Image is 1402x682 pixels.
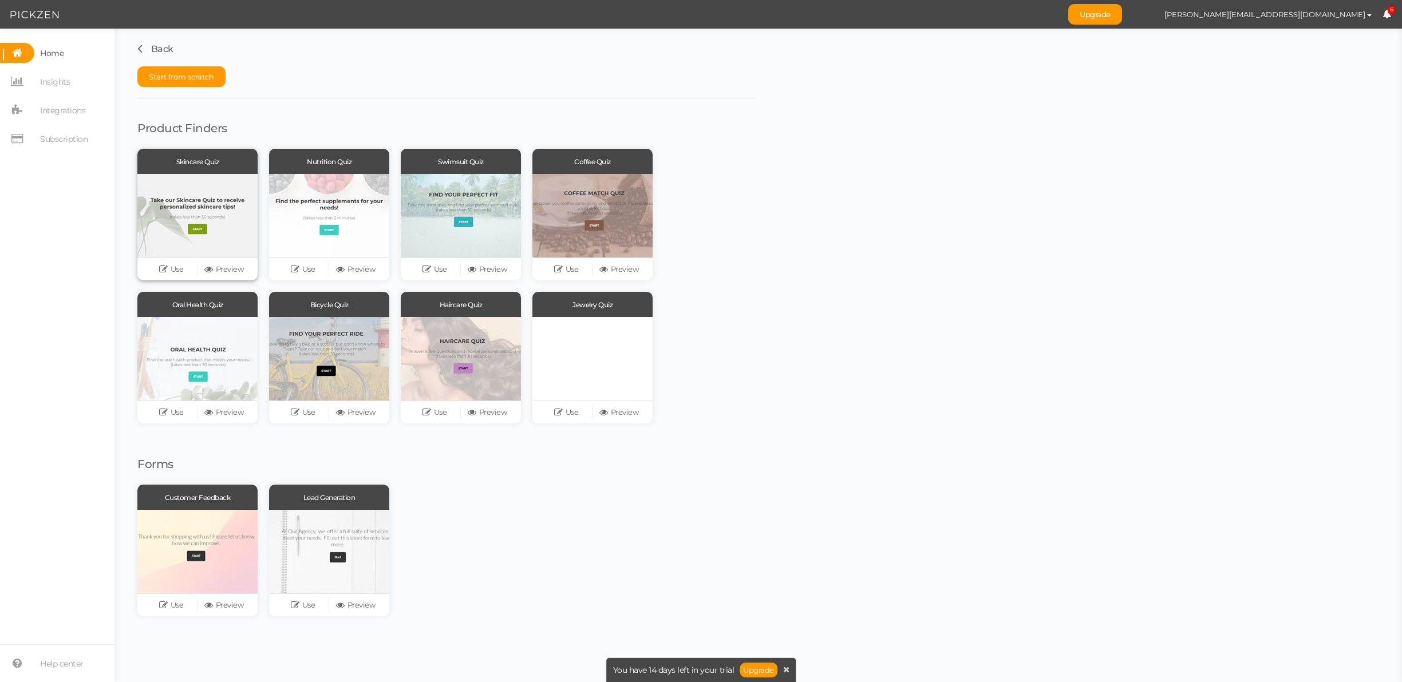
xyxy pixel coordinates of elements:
span: You have 14 days left in your trial [613,666,734,674]
a: Upgrade [1068,4,1122,25]
div: Customer Feedback [137,485,258,510]
span: Start from scratch [149,72,214,81]
a: Preview [329,405,382,421]
button: [PERSON_NAME][EMAIL_ADDRESS][DOMAIN_NAME] [1154,5,1383,24]
a: Use [277,405,329,421]
div: Nutrition Quiz [269,149,389,174]
a: Use [408,405,461,421]
a: Use [145,597,198,613]
div: Swimsuit Quiz [401,149,521,174]
a: Upgrade [740,663,777,677]
a: Preview [198,261,250,277]
a: Use [540,405,593,421]
a: Preview [593,405,645,421]
span: 6 [1388,6,1396,14]
a: Preview [461,405,514,421]
span: Home [40,44,64,62]
a: Use [408,261,461,277]
a: Preview [461,261,514,277]
a: Preview [593,261,645,277]
span: Integrations [40,101,85,120]
div: Haircare Quiz [401,292,521,317]
a: Use [145,261,198,277]
span: Help center [40,655,84,673]
img: 0f89b77e1f8de0a8c70df4683e3cf21a [1134,5,1154,25]
h1: Forms [137,458,756,470]
span: Subscription [40,130,88,148]
div: Coffee Quiz [532,149,653,174]
button: Start from scratch [137,66,226,87]
div: Lead Generation [269,485,389,510]
img: Pickzen logo [10,8,59,22]
span: [PERSON_NAME][EMAIL_ADDRESS][DOMAIN_NAME] [1164,10,1365,19]
a: Back [137,43,173,54]
span: Insights [40,73,70,91]
a: Use [277,597,329,613]
div: Jewelry Quiz [532,292,653,317]
a: Use [277,261,329,277]
a: Preview [329,597,382,613]
div: Skincare Quiz [137,149,258,174]
a: Preview [329,261,382,277]
a: Use [145,405,198,421]
div: Oral Health Quiz [137,292,258,317]
h1: Product Finders [137,122,756,134]
a: Preview [198,597,250,613]
div: Bicycle Quiz [269,292,389,317]
a: Preview [198,405,250,421]
a: Use [540,261,593,277]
